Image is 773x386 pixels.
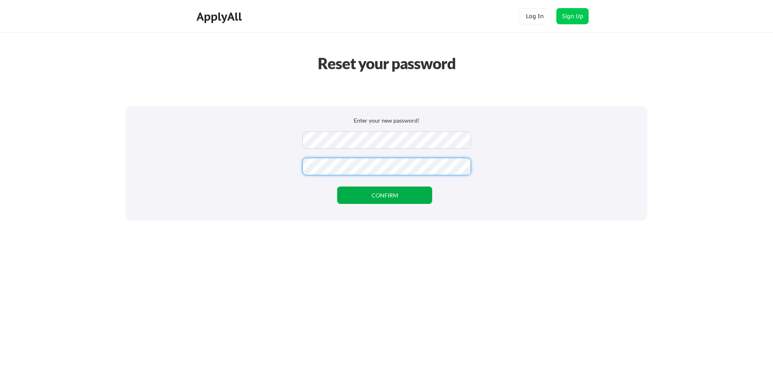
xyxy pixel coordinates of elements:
[196,10,244,23] div: ApplyAll
[337,187,432,204] button: CONFIRM
[142,117,631,125] div: Enter your new password!
[519,8,551,24] button: Log In
[556,8,589,24] button: Sign Up
[309,52,464,75] div: Reset your password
